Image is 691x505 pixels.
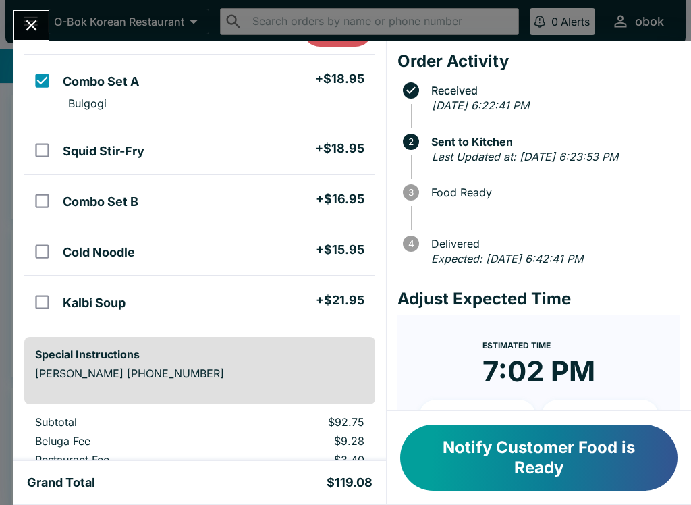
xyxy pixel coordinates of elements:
[63,295,126,311] h5: Kalbi Soup
[233,434,364,448] p: $9.28
[233,453,364,467] p: $3.40
[397,289,680,309] h4: Adjust Expected Time
[541,400,659,433] button: + 20
[24,5,375,326] table: orders table
[63,244,135,261] h5: Cold Noodle
[482,354,595,389] time: 7:02 PM
[233,415,364,429] p: $92.75
[316,191,364,207] h5: + $16.95
[432,99,529,112] em: [DATE] 6:22:41 PM
[431,252,583,265] em: Expected: [DATE] 6:42:41 PM
[316,292,364,309] h5: + $21.95
[35,453,211,467] p: Restaurant Fee
[408,187,414,198] text: 3
[315,140,364,157] h5: + $18.95
[408,238,414,249] text: 4
[408,136,414,147] text: 2
[35,348,364,361] h6: Special Instructions
[397,51,680,72] h4: Order Activity
[315,71,364,87] h5: + $18.95
[424,84,680,97] span: Received
[63,143,144,159] h5: Squid Stir-Fry
[424,186,680,198] span: Food Ready
[327,475,372,491] h5: $119.08
[432,150,618,163] em: Last Updated at: [DATE] 6:23:53 PM
[419,400,536,433] button: + 10
[14,11,49,40] button: Close
[35,434,211,448] p: Beluga Fee
[63,194,138,210] h5: Combo Set B
[424,238,680,250] span: Delivered
[316,242,364,258] h5: + $15.95
[35,415,211,429] p: Subtotal
[400,425,678,491] button: Notify Customer Food is Ready
[63,74,139,90] h5: Combo Set A
[27,475,95,491] h5: Grand Total
[482,340,551,350] span: Estimated Time
[424,136,680,148] span: Sent to Kitchen
[68,97,107,110] p: Bulgogi
[35,367,364,380] p: [PERSON_NAME] [PHONE_NUMBER]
